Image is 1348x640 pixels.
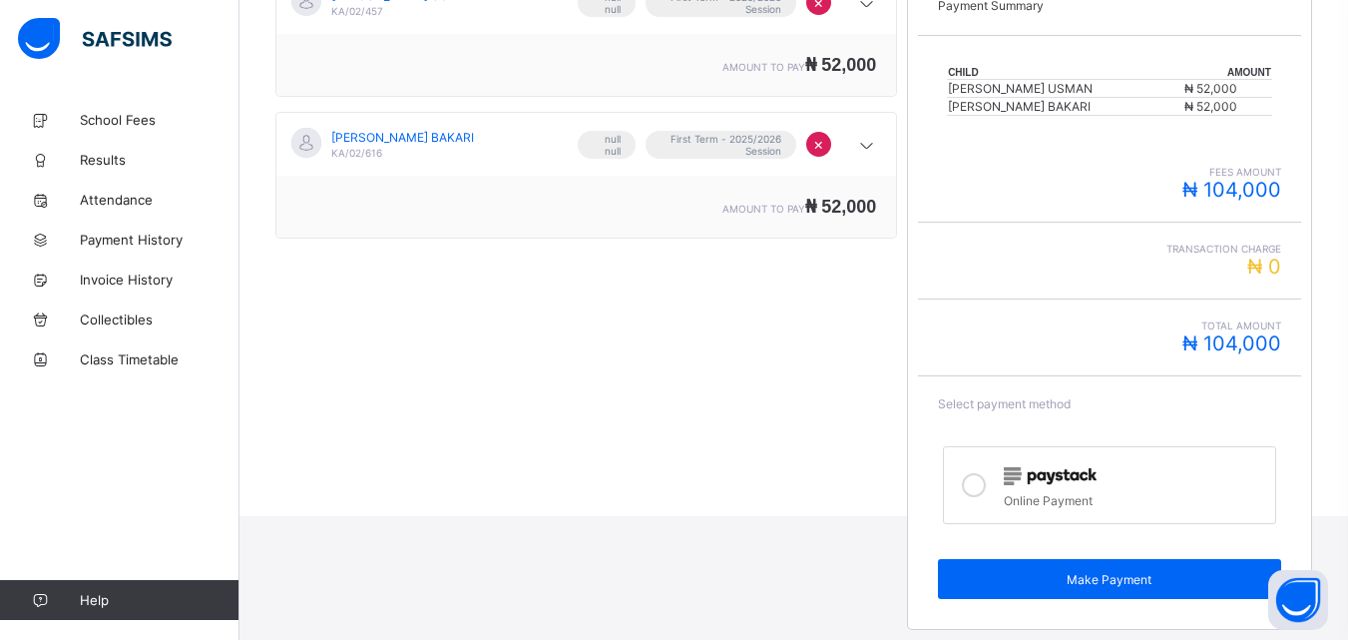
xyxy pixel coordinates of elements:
span: × [813,134,824,154]
span: ₦ 104,000 [1182,331,1281,355]
span: Results [80,152,239,168]
span: Help [80,592,238,608]
span: Collectibles [80,312,239,327]
span: amount to pay [722,61,805,73]
span: Select payment method [938,396,1071,411]
i: arrow [855,136,879,156]
span: Transaction charge [938,243,1280,255]
span: KA/02/457 [331,5,383,17]
span: Invoice History [80,272,239,288]
span: ₦ 0 [1247,255,1281,279]
td: [PERSON_NAME] BAKARI [947,98,1183,116]
span: null null [593,133,621,157]
span: Make Payment [953,572,1265,587]
span: ₦ 104,000 [1182,178,1281,202]
span: KA/02/616 [331,147,382,159]
span: amount to pay [722,203,805,215]
span: Class Timetable [80,351,239,367]
div: [object Object] [275,112,897,239]
th: Child [947,66,1183,80]
span: fees amount [938,166,1280,178]
span: Payment History [80,232,239,248]
span: Total Amount [938,320,1280,331]
span: ₦ 52,000 [805,55,876,75]
span: First Term - 2025/2026 Session [661,133,781,157]
span: School Fees [80,112,239,128]
img: safsims [18,18,172,60]
div: Online Payment [1004,488,1264,508]
span: [PERSON_NAME] BAKARI [331,130,474,145]
span: ₦ 52,000 [805,197,876,217]
span: Attendance [80,192,239,208]
button: Open asap [1268,570,1328,630]
th: Amount [1183,66,1272,80]
td: [PERSON_NAME] USMAN [947,80,1183,98]
img: paystack.0b99254114f7d5403c0525f3550acd03.svg [1004,467,1097,485]
span: ₦ 52,000 [1184,99,1237,114]
span: ₦ 52,000 [1184,81,1237,96]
